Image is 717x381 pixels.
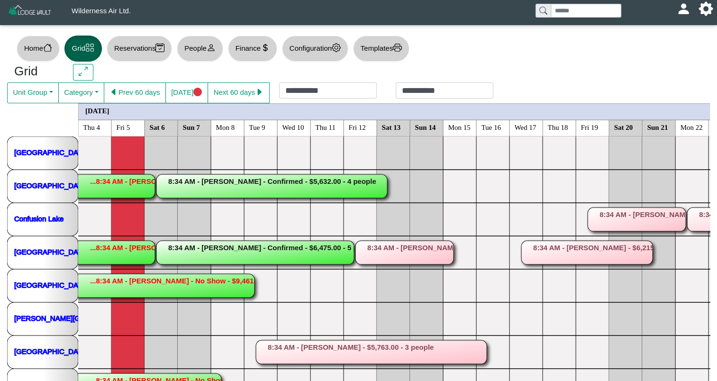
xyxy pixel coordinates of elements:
[581,123,598,131] text: Fri 19
[85,107,109,114] text: [DATE]
[548,123,568,131] text: Thu 18
[8,4,53,20] img: Z
[279,82,377,99] input: Check in
[14,247,88,255] a: [GEOGRAPHIC_DATA]
[109,88,118,97] svg: caret left fill
[150,123,165,131] text: Sat 6
[83,123,100,131] text: Thu 4
[58,82,104,103] button: Category
[183,123,200,131] text: Sun 7
[193,88,202,97] svg: circle fill
[64,36,102,62] button: Gridgrid
[177,36,223,62] button: Peopleperson
[14,281,88,289] a: [GEOGRAPHIC_DATA]
[249,123,265,131] text: Tue 9
[107,36,172,62] button: Reservationscalendar2 check
[282,123,304,131] text: Wed 10
[393,43,402,52] svg: printer
[85,43,94,52] svg: grid
[73,64,93,81] button: arrows angle expand
[7,82,59,103] button: Unit Group
[681,123,703,131] text: Mon 22
[680,5,687,12] svg: person fill
[79,67,88,76] svg: arrows angle expand
[216,123,235,131] text: Mon 8
[614,123,633,131] text: Sat 20
[415,123,436,131] text: Sun 14
[165,82,208,103] button: [DATE]circle fill
[316,123,336,131] text: Thu 11
[332,43,341,52] svg: gear
[207,43,216,52] svg: person
[702,5,709,12] svg: gear fill
[155,43,164,52] svg: calendar2 check
[353,36,409,62] button: Templatesprinter
[228,36,277,62] button: Financecurrency dollar
[104,82,166,103] button: caret left fillPrev 60 days
[448,123,471,131] text: Mon 15
[261,43,270,52] svg: currency dollar
[481,123,501,131] text: Tue 16
[515,123,536,131] text: Wed 17
[14,314,147,322] a: [PERSON_NAME][GEOGRAPHIC_DATA]
[14,181,88,189] a: [GEOGRAPHIC_DATA]
[43,43,52,52] svg: house
[396,82,493,99] input: Check out
[282,36,348,62] button: Configurationgear
[17,36,60,62] button: Homehouse
[382,123,401,131] text: Sat 13
[255,88,264,97] svg: caret right fill
[208,82,270,103] button: Next 60 dayscaret right fill
[14,347,88,355] a: [GEOGRAPHIC_DATA]
[14,64,59,79] h3: Grid
[647,123,668,131] text: Sun 21
[539,7,547,14] svg: search
[14,214,64,222] a: Confusion Lake
[117,123,130,131] text: Fri 5
[14,148,88,156] a: [GEOGRAPHIC_DATA]
[349,123,366,131] text: Fri 12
